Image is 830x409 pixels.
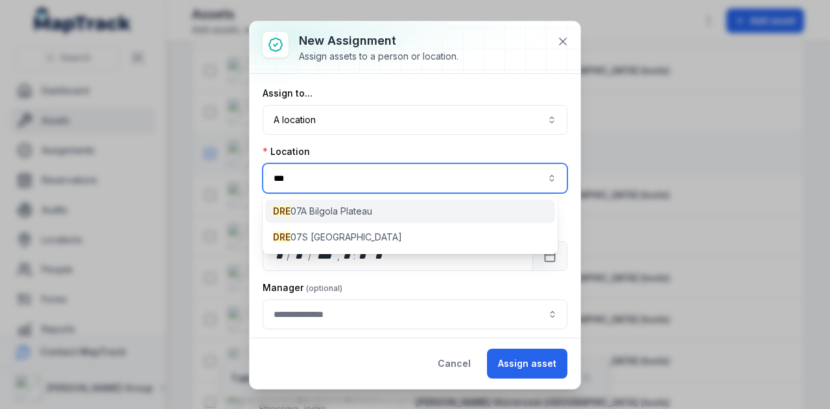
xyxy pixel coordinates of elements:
[263,281,342,294] label: Manager
[273,205,372,218] span: 07A Bilgola Plateau
[291,250,309,263] div: month,
[273,231,290,242] span: DRE
[263,145,310,158] label: Location
[372,250,386,263] div: am/pm,
[263,105,567,135] button: A location
[274,250,287,263] div: day,
[263,87,313,100] label: Assign to...
[337,250,341,263] div: ,
[308,250,313,263] div: /
[299,32,458,50] h3: New assignment
[357,250,370,263] div: minute,
[273,231,402,244] span: 07S [GEOGRAPHIC_DATA]
[313,250,337,263] div: year,
[532,241,567,271] button: Calendar
[287,250,291,263] div: /
[353,250,357,263] div: :
[299,50,458,63] div: Assign assets to a person or location.
[341,250,354,263] div: hour,
[273,205,290,216] span: DRE
[487,349,567,379] button: Assign asset
[263,299,567,329] input: assignment-add:cf[907ad3fd-eed4-49d8-ad84-d22efbadc5a5]-label
[427,349,482,379] button: Cancel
